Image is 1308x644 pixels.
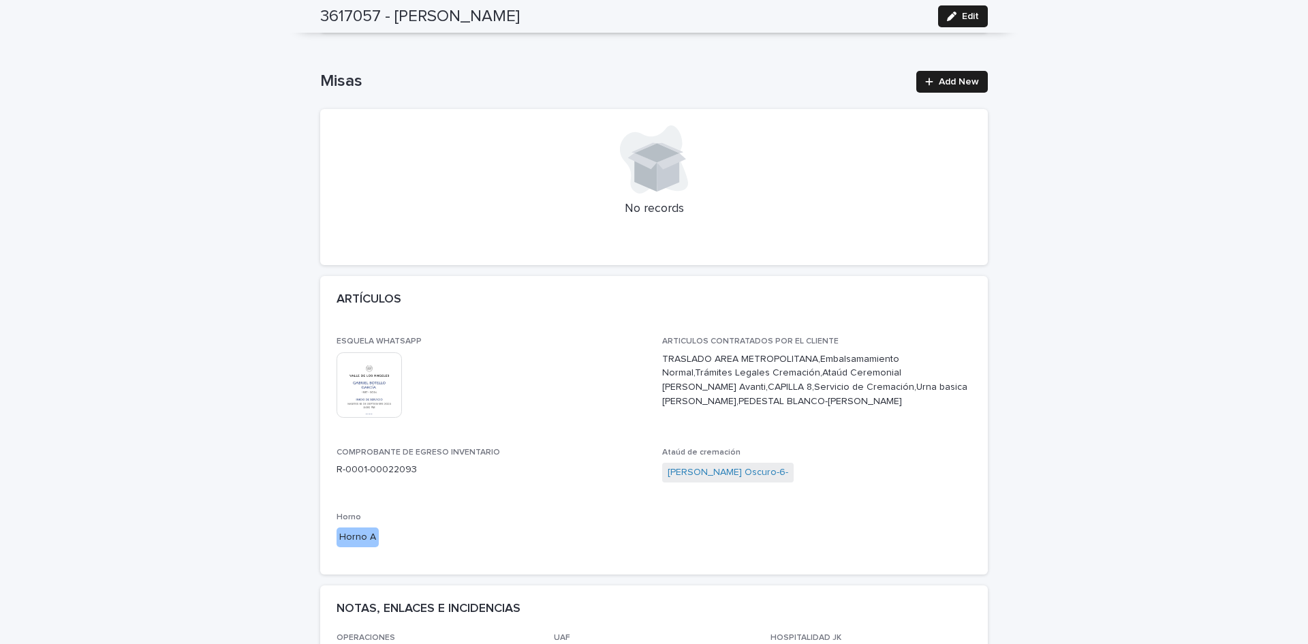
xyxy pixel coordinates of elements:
span: Add New [939,77,979,87]
span: ARTICULOS CONTRATADOS POR EL CLIENTE [662,337,839,346]
h1: Misas [320,72,908,91]
span: Horno [337,513,361,521]
a: Add New [916,71,988,93]
h2: 3617057 - [PERSON_NAME] [320,7,520,27]
h2: ARTÍCULOS [337,292,401,307]
a: [PERSON_NAME] Oscuro-6- [668,465,788,480]
span: ESQUELA WHATSAPP [337,337,422,346]
span: HOSPITALIDAD JK [770,634,841,642]
p: TRASLADO AREA METROPOLITANA,Embalsamamiento Normal,Trámites Legales Cremación,Ataúd Ceremonial [P... [662,352,971,409]
div: Horno A [337,527,379,547]
p: No records [337,202,971,217]
button: Edit [938,5,988,27]
span: Ataúd de cremación [662,448,741,457]
p: R-0001-00022093 [337,463,646,477]
h2: NOTAS, ENLACES E INCIDENCIAS [337,602,520,617]
span: Edit [962,12,979,21]
span: UAF [554,634,570,642]
span: COMPROBANTE DE EGRESO INVENTARIO [337,448,500,457]
span: OPERACIONES [337,634,395,642]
